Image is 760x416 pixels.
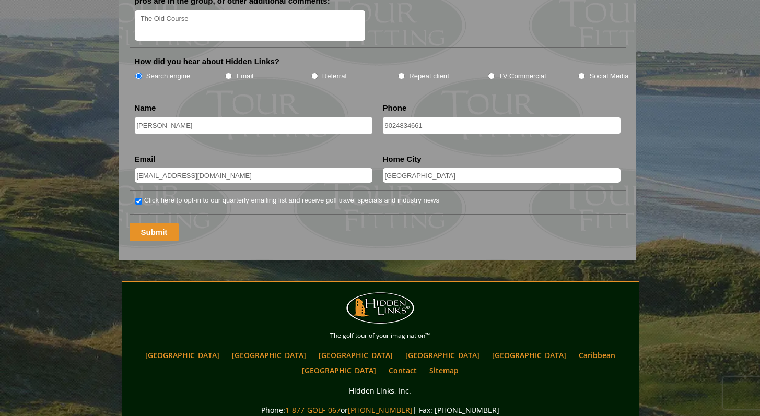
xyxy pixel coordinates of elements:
label: Referral [322,71,347,81]
input: Submit [130,223,179,241]
label: Social Media [589,71,628,81]
a: [GEOGRAPHIC_DATA] [487,348,571,363]
a: [GEOGRAPHIC_DATA] [400,348,485,363]
a: Sitemap [424,363,464,378]
label: How did you hear about Hidden Links? [135,56,280,67]
a: [GEOGRAPHIC_DATA] [313,348,398,363]
label: Email [236,71,253,81]
p: Hidden Links, Inc. [124,384,636,397]
label: Phone [383,103,407,113]
label: Repeat client [409,71,449,81]
p: The golf tour of your imagination™ [124,330,636,341]
label: Name [135,103,156,113]
a: [PHONE_NUMBER] [348,405,413,415]
label: Home City [383,154,422,164]
a: 1-877-GOLF-067 [285,405,341,415]
label: Email [135,154,156,164]
a: Contact [383,363,422,378]
a: [GEOGRAPHIC_DATA] [227,348,311,363]
label: Search engine [146,71,191,81]
a: [GEOGRAPHIC_DATA] [297,363,381,378]
label: TV Commercial [499,71,546,81]
label: Click here to opt-in to our quarterly emailing list and receive golf travel specials and industry... [144,195,439,206]
a: Caribbean [574,348,621,363]
textarea: The Old Course [135,10,366,41]
a: [GEOGRAPHIC_DATA] [140,348,225,363]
